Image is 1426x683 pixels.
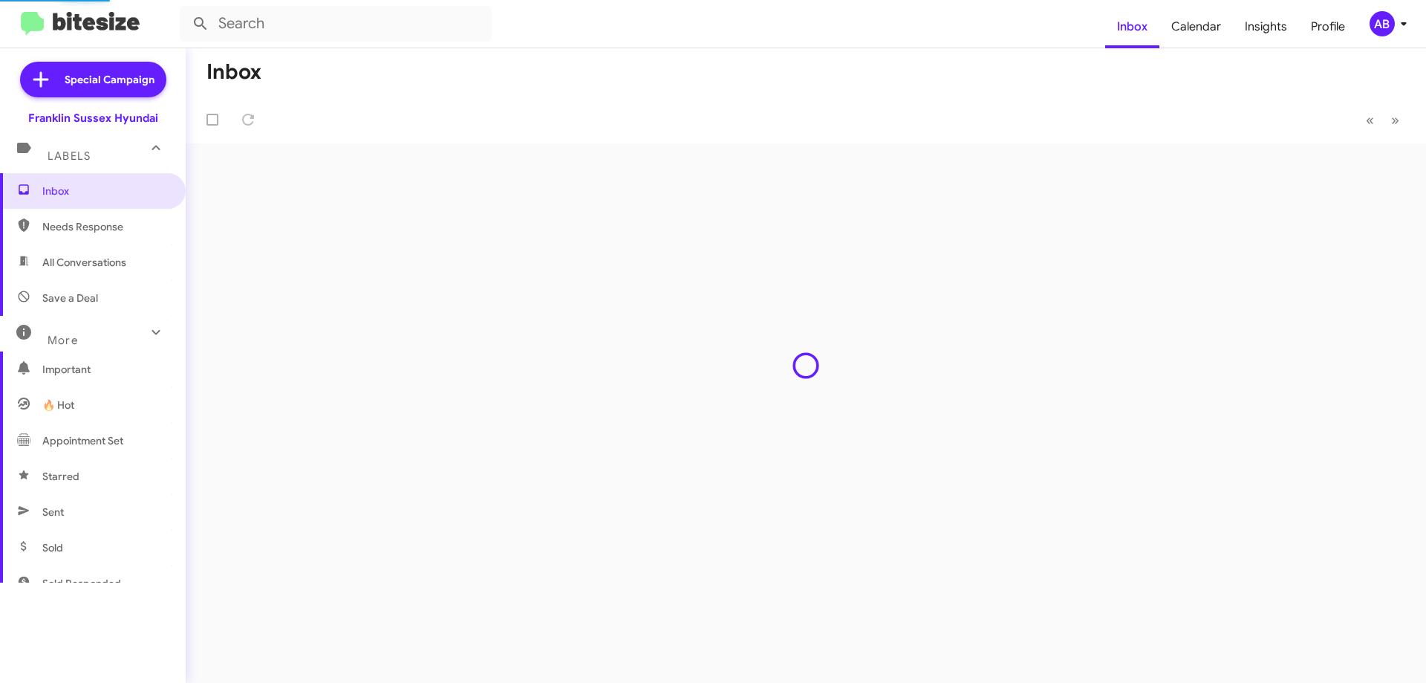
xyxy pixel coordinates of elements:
[1370,11,1395,36] div: AB
[42,255,126,270] span: All Conversations
[1299,5,1357,48] a: Profile
[42,219,169,234] span: Needs Response
[1366,111,1374,129] span: «
[65,72,154,87] span: Special Campaign
[1357,105,1383,135] button: Previous
[28,111,158,126] div: Franklin Sussex Hyundai
[1382,105,1408,135] button: Next
[1233,5,1299,48] a: Insights
[1391,111,1399,129] span: »
[42,362,169,377] span: Important
[48,149,91,163] span: Labels
[42,576,121,591] span: Sold Responded
[42,540,63,555] span: Sold
[42,469,79,484] span: Starred
[180,6,492,42] input: Search
[42,398,74,412] span: 🔥 Hot
[1357,11,1410,36] button: AB
[42,184,169,198] span: Inbox
[42,291,98,305] span: Save a Deal
[1105,5,1159,48] a: Inbox
[20,62,166,97] a: Special Campaign
[42,433,123,448] span: Appointment Set
[1159,5,1233,48] a: Calendar
[42,505,64,519] span: Sent
[1358,105,1408,135] nav: Page navigation example
[48,334,78,347] span: More
[206,60,261,84] h1: Inbox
